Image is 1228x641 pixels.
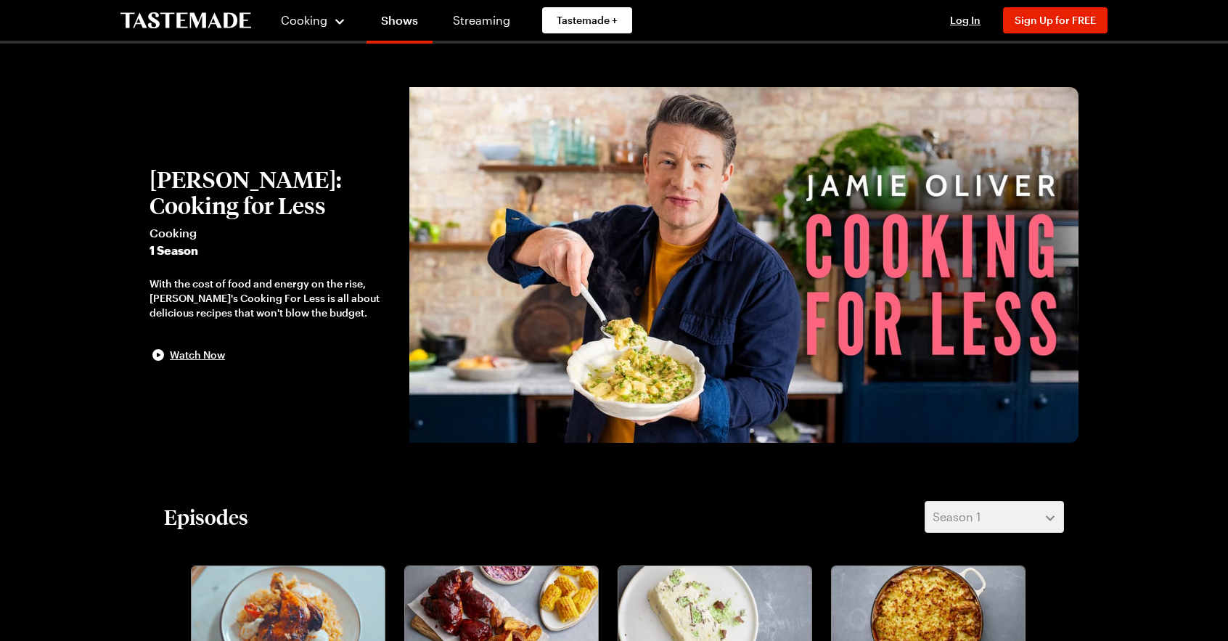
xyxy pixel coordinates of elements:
span: Season 1 [933,508,981,526]
span: Sign Up for FREE [1015,14,1096,26]
button: Sign Up for FREE [1003,7,1108,33]
span: Watch Now [170,348,225,362]
button: Cooking [280,3,346,38]
span: 1 Season [150,242,395,259]
span: Cooking [281,13,327,27]
span: Tastemade + [557,13,618,28]
button: Season 1 [925,501,1064,533]
a: To Tastemade Home Page [120,12,251,29]
span: Cooking [150,224,395,242]
button: [PERSON_NAME]: Cooking for LessCooking1 SeasonWith the cost of food and energy on the rise, [PERS... [150,166,395,364]
span: Log In [950,14,981,26]
a: Shows [367,3,433,44]
a: Tastemade + [542,7,632,33]
h2: [PERSON_NAME]: Cooking for Less [150,166,395,219]
img: Jamie Oliver: Cooking for Less [409,87,1078,443]
div: With the cost of food and energy on the rise, [PERSON_NAME]'s Cooking For Less is all about delic... [150,277,395,320]
button: Log In [936,13,994,28]
h2: Episodes [164,504,248,530]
